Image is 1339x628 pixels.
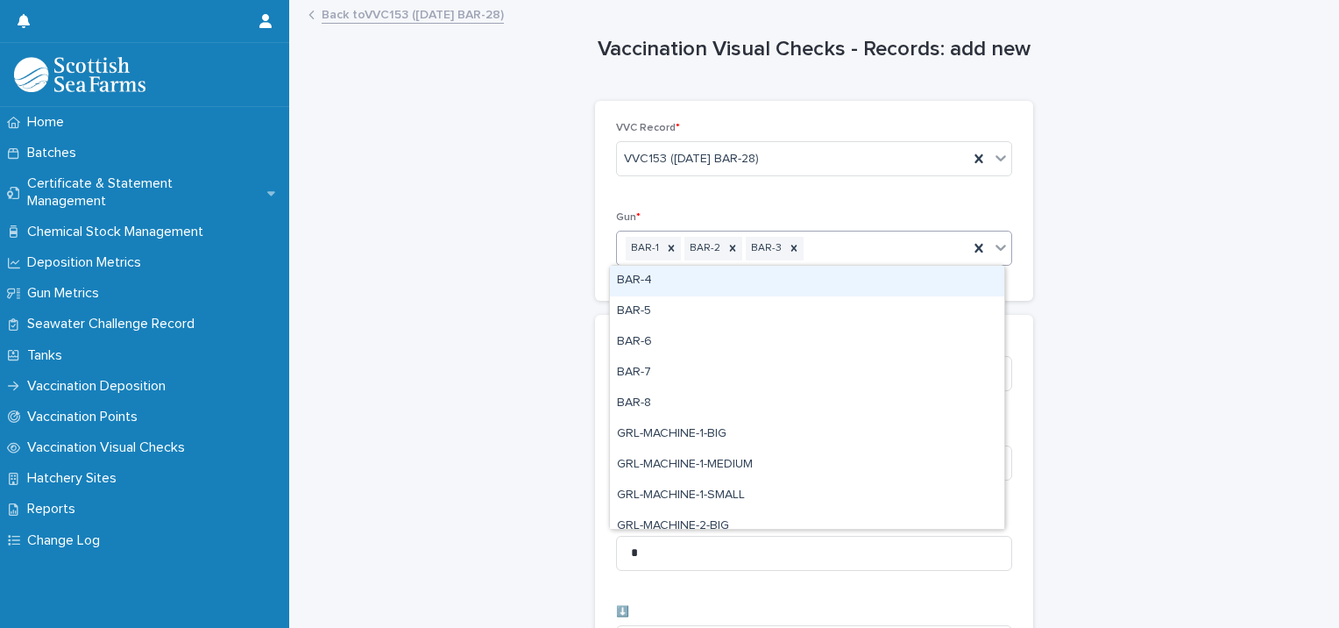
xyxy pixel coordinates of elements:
[610,358,1004,389] div: BAR-7
[20,175,267,209] p: Certificate & Statement Management
[322,4,504,24] a: Back toVVC153 ([DATE] BAR-28)
[626,237,662,260] div: BAR-1
[20,285,113,302] p: Gun Metrics
[610,389,1004,419] div: BAR-8
[20,378,180,395] p: Vaccination Deposition
[624,150,759,168] span: VVC153 ([DATE] BAR-28)
[610,296,1004,327] div: BAR-5
[20,254,155,271] p: Deposition Metrics
[746,237,784,260] div: BAR-3
[20,145,90,161] p: Batches
[20,224,217,240] p: Chemical Stock Management
[616,212,641,223] span: Gun
[20,347,76,364] p: Tanks
[610,266,1004,296] div: BAR-4
[20,470,131,487] p: Hatchery Sites
[14,57,145,92] img: uOABhIYSsOPhGJQdTwEw
[20,316,209,332] p: Seawater Challenge Record
[20,439,199,456] p: Vaccination Visual Checks
[610,481,1004,511] div: GRL-MACHINE-1-SMALL
[610,419,1004,450] div: GRL-MACHINE-1-BIG
[20,532,114,549] p: Change Log
[610,511,1004,542] div: GRL-MACHINE-2-BIG
[595,37,1033,62] h1: Vaccination Visual Checks - Records: add new
[684,237,723,260] div: BAR-2
[616,123,680,133] span: VVC Record
[616,607,629,617] span: ⬇️
[610,450,1004,481] div: GRL-MACHINE-1-MEDIUM
[20,114,78,131] p: Home
[610,327,1004,358] div: BAR-6
[20,501,89,517] p: Reports
[20,409,152,425] p: Vaccination Points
